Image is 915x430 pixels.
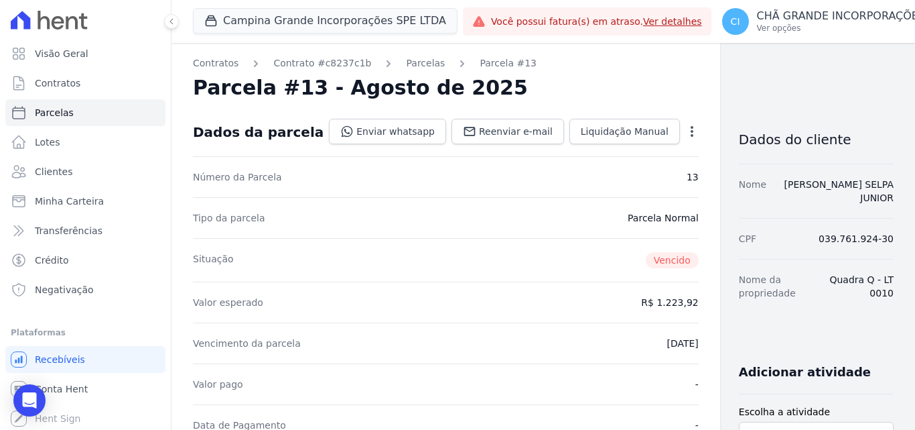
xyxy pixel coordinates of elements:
h3: Dados do cliente [739,131,894,148]
label: Escolha a atividade [739,405,894,419]
nav: Breadcrumb [193,56,699,70]
a: Contratos [5,70,165,97]
span: Minha Carteira [35,195,104,208]
span: Reenviar e-mail [479,125,553,138]
a: Recebíveis [5,346,165,373]
dd: 13 [687,170,699,184]
dd: Quadra Q - LT 0010 [826,273,894,300]
a: Crédito [5,247,165,274]
dt: Nome [739,178,766,205]
span: Conta Hent [35,382,88,396]
span: Você possui fatura(s) em atraso. [491,15,702,29]
a: Visão Geral [5,40,165,67]
a: Ver detalhes [643,16,702,27]
dt: CPF [739,232,756,246]
dt: Valor pago [193,378,243,391]
span: Visão Geral [35,47,88,60]
a: Contratos [193,56,238,70]
span: CI [731,17,740,26]
dt: Número da Parcela [193,170,282,184]
span: Crédito [35,254,69,267]
span: Contratos [35,76,80,90]
a: [PERSON_NAME] SELPA JUNIOR [784,179,894,203]
dd: - [695,378,699,391]
a: Conta Hent [5,376,165,402]
dd: R$ 1.223,92 [641,296,698,309]
h3: Adicionar atividade [739,364,871,380]
button: Campina Grande Incorporações SPE LTDA [193,8,457,34]
div: Open Intercom Messenger [13,384,46,417]
a: Parcelas [5,99,165,126]
a: Parcelas [406,56,445,70]
dd: Parcela Normal [628,211,699,225]
a: Reenviar e-mail [451,119,564,144]
a: Lotes [5,129,165,156]
span: Transferências [35,224,102,237]
dd: [DATE] [666,337,698,350]
dt: Vencimento da parcela [193,337,301,350]
a: Enviar whatsapp [329,119,446,144]
span: Liquidação Manual [581,125,668,138]
dt: Nome da propriedade [739,273,815,300]
span: Clientes [35,165,72,178]
span: Lotes [35,136,60,149]
dd: 039.761.924-30 [819,232,894,246]
dt: Valor esperado [193,296,263,309]
dt: Situação [193,252,234,268]
span: Recebíveis [35,353,85,366]
a: Parcela #13 [480,56,537,70]
a: Clientes [5,158,165,185]
span: Negativação [35,283,94,297]
a: Minha Carteira [5,188,165,215]
div: Plataformas [11,325,160,341]
span: Vencido [646,252,699,268]
a: Negativação [5,276,165,303]
a: Transferências [5,217,165,244]
a: Liquidação Manual [569,119,680,144]
span: Parcelas [35,106,74,119]
div: Dados da parcela [193,124,324,140]
dt: Tipo da parcela [193,211,265,225]
h2: Parcela #13 - Agosto de 2025 [193,76,528,100]
a: Contrato #c8237c1b [273,56,371,70]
